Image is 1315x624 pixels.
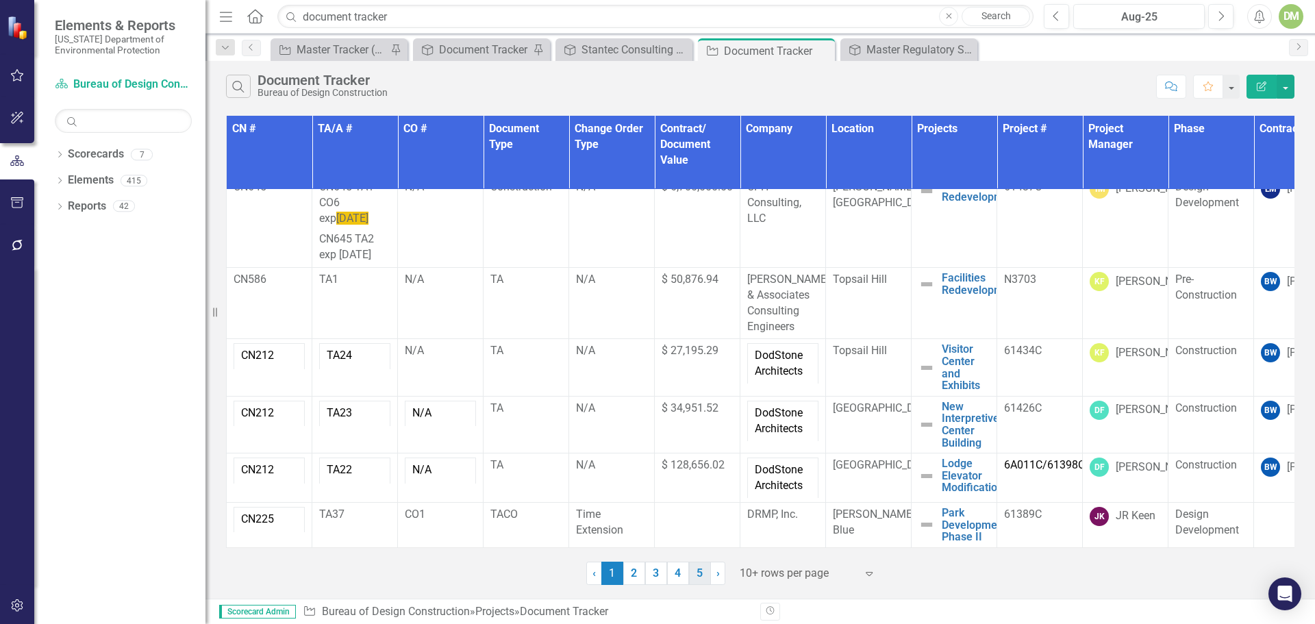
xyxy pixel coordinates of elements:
[1083,396,1168,453] td: Double-Click to Edit
[319,179,390,229] p: CN645 TA1 CO6 exp
[1261,401,1280,420] div: BW
[962,7,1030,26] a: Search
[833,458,936,471] span: [GEOGRAPHIC_DATA]
[1004,401,1075,416] p: 61426C
[1175,401,1237,414] span: Construction
[312,453,398,503] td: Double-Click to Edit
[912,453,997,503] td: Double-Click to Edit Right Click for Context Menu
[912,396,997,453] td: Double-Click to Edit Right Click for Context Menu
[55,34,192,56] small: [US_STATE] Department of Environmental Protection
[576,180,595,193] span: N/A
[312,175,398,267] td: Double-Click to Edit
[121,175,147,186] div: 415
[131,149,153,160] div: 7
[312,396,398,453] td: Double-Click to Edit
[655,175,740,267] td: Double-Click to Edit
[942,401,999,449] a: New Interpretive Center Building
[303,604,750,620] div: » »
[1083,502,1168,547] td: Double-Click to Edit
[484,502,569,547] td: Double-Click to Edit
[1078,9,1200,25] div: Aug-25
[576,273,595,286] span: N/A
[1175,458,1237,471] span: Construction
[320,458,390,484] td: TA22
[576,508,623,536] span: Time Extension
[1168,396,1254,453] td: Double-Click to Edit
[740,268,826,339] td: Double-Click to Edit
[912,268,997,339] td: Double-Click to Edit Right Click for Context Menu
[826,396,912,453] td: Double-Click to Edit
[833,180,936,209] span: [PERSON_NAME][GEOGRAPHIC_DATA]
[1116,460,1198,475] div: [PERSON_NAME]
[559,41,689,58] a: Stantec Consulting Services
[1116,274,1198,290] div: [PERSON_NAME]
[336,212,368,225] span: [DATE]
[997,396,1083,453] td: Double-Click to Edit
[234,458,305,484] td: CN212
[716,566,720,579] span: ›
[826,339,912,396] td: Double-Click to Edit
[1090,401,1109,420] div: DF
[322,605,470,618] a: Bureau of Design Construction
[277,5,1034,29] input: Search ClearPoint...
[1268,577,1301,610] div: Open Intercom Messenger
[484,453,569,503] td: Double-Click to Edit
[297,41,387,58] div: Master Tracker (External)
[475,605,514,618] a: Projects
[398,339,484,396] td: Double-Click to Edit
[645,562,667,585] a: 3
[1116,402,1198,418] div: [PERSON_NAME]
[1090,343,1109,362] div: KF
[918,183,935,199] img: Not Defined
[55,109,192,133] input: Search Below...
[942,458,1009,494] a: Lodge Elevator Modifications
[662,180,733,193] span: $ 6,700,000.00
[1175,180,1239,209] span: Design Development
[569,453,655,503] td: Double-Click to Edit
[484,339,569,396] td: Double-Click to Edit
[398,396,484,453] td: Double-Click to Edit
[1004,507,1075,523] p: 61389C
[942,343,990,391] a: Visitor Center and Exhibits
[1261,343,1280,362] div: BW
[227,339,312,396] td: Double-Click to Edit
[1168,339,1254,396] td: Double-Click to Edit
[655,339,740,396] td: Double-Click to Edit
[918,468,935,484] img: Not Defined
[833,273,887,286] span: Topsail Hill
[662,273,718,286] span: $ 50,876.94
[740,396,826,453] td: Double-Click to Edit
[227,502,312,547] td: Double-Click to Edit
[1168,268,1254,339] td: Double-Click to Edit
[1004,272,1075,288] p: N3703
[68,199,106,214] a: Reports
[416,41,529,58] a: Document Tracker
[234,344,305,369] td: CN212
[55,17,192,34] span: Elements & Reports
[655,502,740,547] td: Double-Click to Edit
[1116,345,1198,361] div: [PERSON_NAME]
[7,16,31,40] img: ClearPoint Strategy
[320,401,390,426] td: TA23
[942,272,1019,296] a: Facilities Redevelopment
[1047,458,1085,471] span: 61398C
[569,175,655,267] td: Double-Click to Edit
[748,344,818,384] td: DodStone Architects
[405,272,476,288] p: N/A
[689,562,711,585] a: 5
[826,175,912,267] td: Double-Click to Edit
[662,458,725,471] span: $ 128,656.02
[1083,268,1168,339] td: Double-Click to Edit
[1004,343,1075,359] p: 61434C
[740,453,826,503] td: Double-Click to Edit
[439,41,529,58] div: Document Tracker
[1168,502,1254,547] td: Double-Click to Edit
[227,396,312,453] td: Double-Click to Edit
[405,458,476,484] td: N/A
[258,88,388,98] div: Bureau of Design Construction
[1261,458,1280,477] div: BW
[655,396,740,453] td: Double-Click to Edit
[581,41,689,58] div: Stantec Consulting Services
[55,77,192,92] a: Bureau of Design Construction
[398,175,484,267] td: Double-Click to Edit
